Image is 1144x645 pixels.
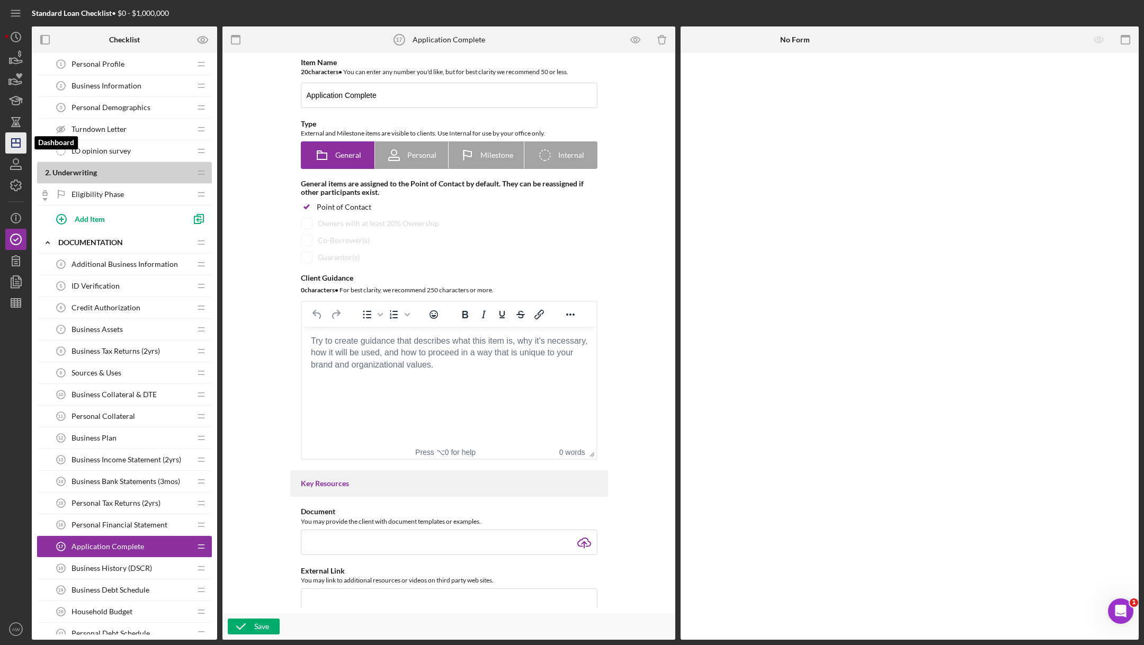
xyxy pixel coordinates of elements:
div: Numbered list [385,307,411,322]
button: Strikethrough [511,307,529,322]
tspan: 10 [58,392,64,397]
span: Eligibility Phase [71,190,124,199]
iframe: Intercom live chat [1108,598,1133,624]
span: Personal Demographics [71,103,150,112]
div: Press the Up and Down arrow keys to resize the editor. [585,445,596,459]
span: 2 . [45,168,51,177]
span: Credit Authorization [71,303,140,312]
span: Household Budget [71,607,132,616]
span: Internal [558,151,584,159]
tspan: 17 [58,544,64,549]
span: Business Information [71,82,141,90]
div: Documentation [58,238,191,247]
tspan: 16 [58,522,64,527]
div: Application Complete [413,35,485,44]
span: 1 [1130,598,1138,607]
span: Underwriting [52,168,97,177]
button: Reveal or hide additional toolbar items [561,307,579,322]
div: Bullet list [358,307,384,322]
text: AW [12,626,20,632]
div: Type [301,120,597,128]
tspan: 14 [58,479,64,484]
button: 0 words [559,448,585,456]
div: General items are assigned to the Point of Contact by default. They can be reassigned if other pa... [301,180,597,196]
span: Business Assets [71,325,123,334]
tspan: 19 [58,587,64,593]
span: Application Complete [71,542,144,551]
span: General [335,151,361,159]
button: Redo [326,307,344,322]
div: Client Guidance [301,274,597,282]
span: Personal Collateral [71,412,135,420]
span: Turndown Letter [71,125,127,133]
div: Add Item [75,209,105,229]
div: • $0 - $1,000,000 [32,9,169,17]
tspan: 1 [60,61,62,67]
button: Italic [474,307,492,322]
tspan: 8 [60,348,62,354]
button: Undo [308,307,326,322]
button: Bold [455,307,473,322]
div: External and Milestone items are visible to clients. Use Internal for use by your office only. [301,128,597,139]
tspan: 17 [396,37,402,43]
span: Business History (DSCR) [71,564,152,572]
div: Guarantor(s) [318,253,360,262]
span: Business Income Statement (2yrs) [71,455,181,464]
tspan: 18 [58,566,64,571]
div: You may provide the client with document templates or examples. [301,516,597,527]
div: Press ⌥0 for help [399,448,492,456]
span: Personal [407,151,436,159]
tspan: 13 [58,457,64,462]
div: You can enter any number you'd like, but for best clarity we recommend 50 or less. [301,67,597,77]
span: Business Tax Returns (2yrs) [71,347,160,355]
span: Additional Business Information [71,260,178,268]
b: 20 character s • [301,68,342,76]
tspan: 15 [58,500,64,506]
span: Business Bank Statements (3mos) [71,477,180,486]
div: External Link [301,567,597,575]
div: Co-Borrower(s) [318,236,370,245]
b: Checklist [109,35,140,44]
span: Business Collateral & DTE [71,390,157,399]
span: Personal Tax Returns (2yrs) [71,499,160,507]
b: 0 character s • [301,286,338,294]
div: Document [301,507,597,516]
tspan: 6 [60,305,62,310]
span: Personal Profile [71,60,124,68]
tspan: 4 [60,262,62,267]
div: Save [254,619,269,634]
div: Key Resources [301,479,597,488]
button: Save [228,619,280,634]
div: Point of Contact [317,203,371,211]
span: Personal Debt Schedule [71,629,150,638]
b: No Form [780,35,810,44]
button: Underline [493,307,511,322]
tspan: 9 [60,370,62,375]
tspan: 11 [58,414,64,419]
div: Item Name [301,58,597,67]
tspan: 7 [60,327,62,332]
span: LO opinion survey [71,147,131,155]
span: Personal Financial Statement [71,521,167,529]
button: Emojis [424,307,442,322]
div: You may link to additional resources or videos on third party web sites. [301,575,597,586]
div: For best clarity, we recommend 250 characters or more. [301,285,597,295]
tspan: 20 [58,609,64,614]
tspan: 21 [58,631,64,636]
button: AW [5,619,26,640]
span: Business Debt Schedule [71,586,149,594]
tspan: 3 [60,105,62,110]
button: Insert/edit link [530,307,548,322]
button: Add Item [48,208,185,229]
tspan: 5 [60,283,62,289]
div: Owners with at least 20% Ownership [318,219,439,228]
span: Business Plan [71,434,117,442]
tspan: 2 [60,83,62,88]
span: Milestone [480,151,513,159]
tspan: 12 [58,435,64,441]
span: ID Verification [71,282,120,290]
b: Standard Loan Checklist [32,8,112,17]
iframe: Rich Text Area [302,327,596,445]
span: Sources & Uses [71,369,121,377]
